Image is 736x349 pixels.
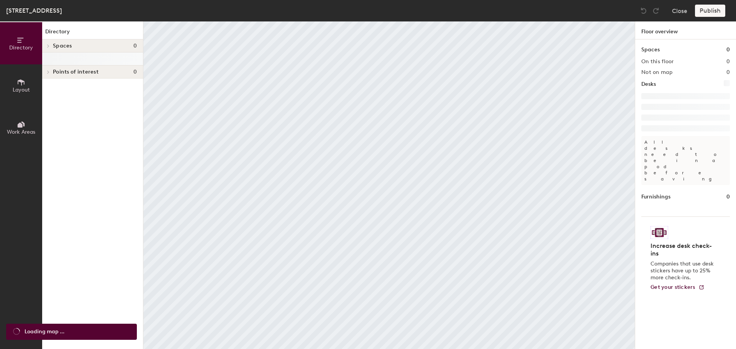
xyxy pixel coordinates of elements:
[641,69,672,75] h2: Not on map
[651,284,695,290] span: Get your stickers
[13,87,30,93] span: Layout
[651,242,716,257] h4: Increase desk check-ins
[726,59,730,65] h2: 0
[133,43,137,49] span: 0
[143,21,635,349] canvas: Map
[6,6,62,15] div: [STREET_ADDRESS]
[651,284,705,291] a: Get your stickers
[641,80,656,88] h1: Desks
[53,43,72,49] span: Spaces
[635,21,736,39] h1: Floor overview
[651,226,668,239] img: Sticker logo
[53,69,99,75] span: Points of interest
[9,44,33,51] span: Directory
[726,69,730,75] h2: 0
[42,28,143,39] h1: Directory
[726,193,730,201] h1: 0
[651,261,716,281] p: Companies that use desk stickers have up to 25% more check-ins.
[7,129,35,135] span: Work Areas
[133,69,137,75] span: 0
[641,193,670,201] h1: Furnishings
[641,46,660,54] h1: Spaces
[641,59,674,65] h2: On this floor
[726,46,730,54] h1: 0
[672,5,687,17] button: Close
[640,7,647,15] img: Undo
[641,136,730,185] p: All desks need to be in a pod before saving
[25,328,64,336] span: Loading map ...
[652,7,660,15] img: Redo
